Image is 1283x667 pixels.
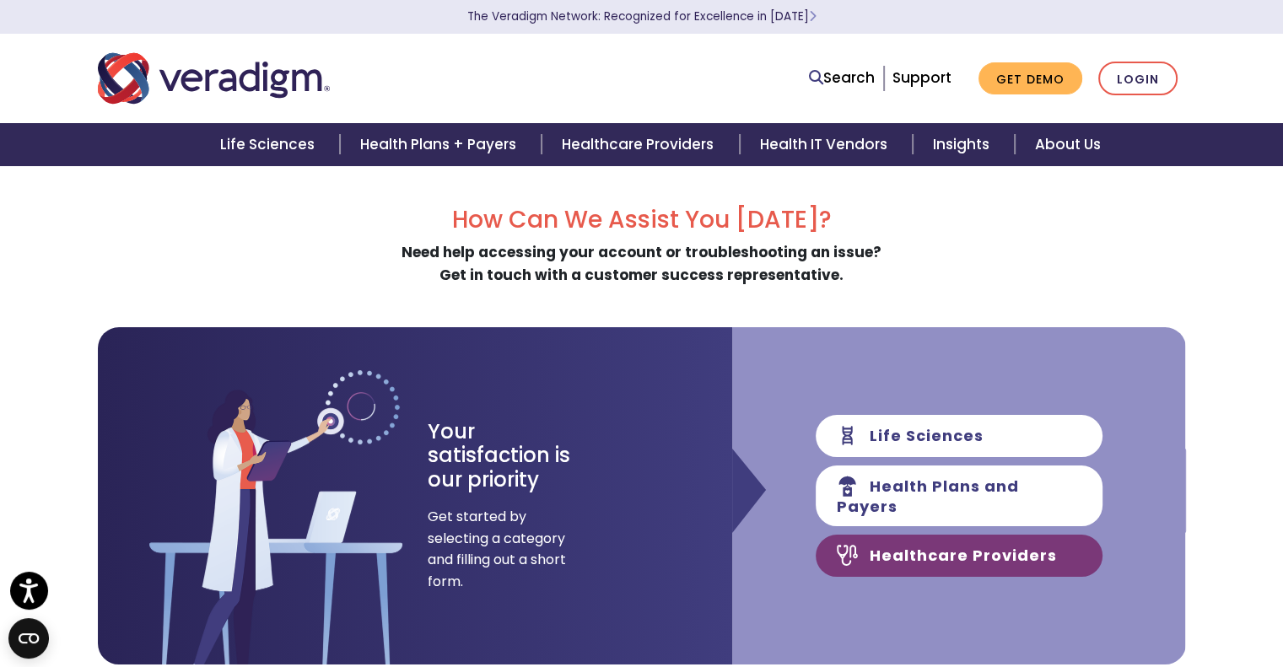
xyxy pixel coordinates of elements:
[1098,62,1178,96] a: Login
[947,90,1263,647] iframe: Drift Chat Widget
[428,420,601,492] h3: Your satisfaction is our priority
[542,123,739,166] a: Healthcare Providers
[428,506,567,592] span: Get started by selecting a category and filling out a short form.
[892,67,951,88] a: Support
[340,123,542,166] a: Health Plans + Payers
[913,123,1015,166] a: Insights
[809,8,817,24] span: Learn More
[740,123,913,166] a: Health IT Vendors
[467,8,817,24] a: The Veradigm Network: Recognized for Excellence in [DATE]Learn More
[200,123,340,166] a: Life Sciences
[98,206,1186,234] h2: How Can We Assist You [DATE]?
[402,242,881,285] strong: Need help accessing your account or troubleshooting an issue? Get in touch with a customer succes...
[809,67,875,89] a: Search
[8,618,49,659] button: Open CMP widget
[978,62,1082,95] a: Get Demo
[98,51,330,106] img: Veradigm logo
